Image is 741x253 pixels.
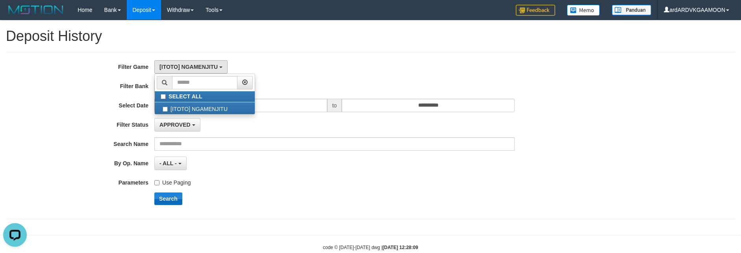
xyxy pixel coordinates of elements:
span: [ITOTO] NGAMENJITU [159,64,218,70]
strong: [DATE] 12:28:09 [383,245,418,250]
button: [ITOTO] NGAMENJITU [154,60,228,74]
h1: Deposit History [6,28,735,44]
img: Button%20Memo.svg [567,5,600,16]
img: panduan.png [612,5,651,15]
span: APPROVED [159,122,191,128]
label: Use Paging [154,176,191,187]
label: [ITOTO] NGAMENJITU [155,102,255,114]
span: - ALL - [159,160,177,166]
img: Feedback.jpg [516,5,555,16]
small: code © [DATE]-[DATE] dwg | [323,245,418,250]
span: to [327,99,342,112]
img: MOTION_logo.png [6,4,66,16]
input: SELECT ALL [161,94,166,99]
label: SELECT ALL [155,91,255,102]
input: [ITOTO] NGAMENJITU [163,107,168,112]
button: APPROVED [154,118,200,131]
button: Search [154,192,182,205]
button: - ALL - [154,157,186,170]
input: Use Paging [154,180,159,185]
button: Open LiveChat chat widget [3,3,27,27]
